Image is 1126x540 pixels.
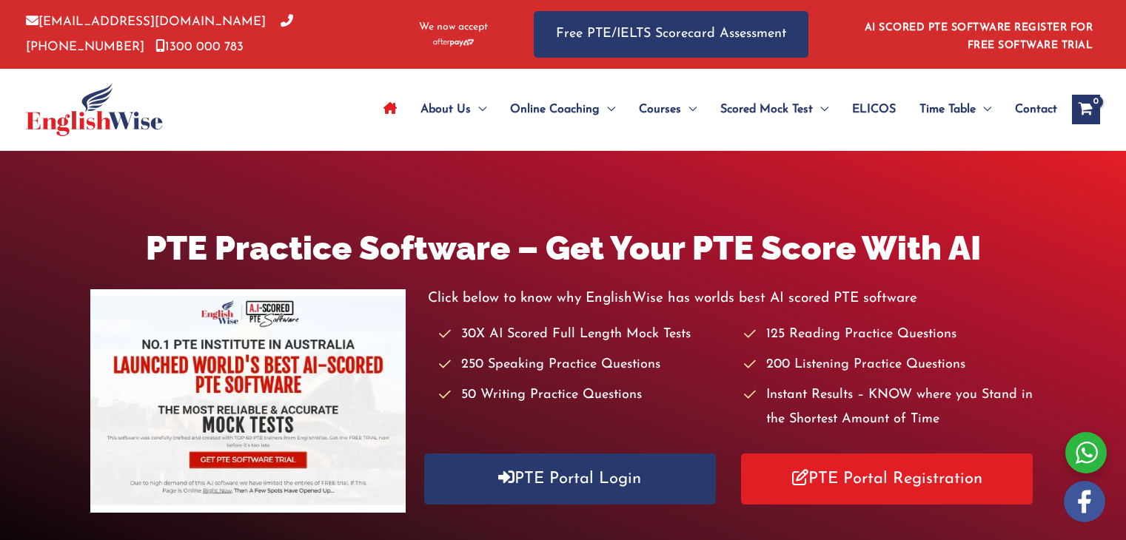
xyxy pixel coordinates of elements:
[744,383,1036,433] li: Instant Results – KNOW where you Stand in the Shortest Amount of Time
[600,84,615,135] span: Menu Toggle
[372,84,1057,135] nav: Site Navigation: Main Menu
[26,16,266,28] a: [EMAIL_ADDRESS][DOMAIN_NAME]
[471,84,486,135] span: Menu Toggle
[708,84,840,135] a: Scored Mock TestMenu Toggle
[852,84,896,135] span: ELICOS
[155,41,244,53] a: 1300 000 783
[420,84,471,135] span: About Us
[856,10,1100,58] aside: Header Widget 1
[510,84,600,135] span: Online Coaching
[744,323,1036,347] li: 125 Reading Practice Questions
[90,289,406,513] img: pte-institute-main
[90,225,1036,271] h1: PTE Practice Software – Get Your PTE Score With AI
[813,84,828,135] span: Menu Toggle
[439,383,731,408] li: 50 Writing Practice Questions
[1064,481,1105,522] img: white-facebook.png
[639,84,681,135] span: Courses
[627,84,708,135] a: CoursesMenu Toggle
[908,84,1003,135] a: Time TableMenu Toggle
[534,11,808,58] a: Free PTE/IELTS Scorecard Assessment
[681,84,697,135] span: Menu Toggle
[439,353,731,377] li: 250 Speaking Practice Questions
[919,84,976,135] span: Time Table
[433,38,474,47] img: Afterpay-Logo
[26,83,163,136] img: cropped-ew-logo
[409,84,498,135] a: About UsMenu Toggle
[428,286,1036,311] p: Click below to know why EnglishWise has worlds best AI scored PTE software
[840,84,908,135] a: ELICOS
[498,84,627,135] a: Online CoachingMenu Toggle
[1015,84,1057,135] span: Contact
[1072,95,1100,124] a: View Shopping Cart, empty
[1003,84,1057,135] a: Contact
[424,453,716,504] a: PTE Portal Login
[439,323,731,347] li: 30X AI Scored Full Length Mock Tests
[720,84,813,135] span: Scored Mock Test
[741,453,1033,504] a: PTE Portal Registration
[26,16,293,53] a: [PHONE_NUMBER]
[744,353,1036,377] li: 200 Listening Practice Questions
[976,84,991,135] span: Menu Toggle
[419,20,488,35] span: We now accept
[865,22,1093,51] a: AI SCORED PTE SOFTWARE REGISTER FOR FREE SOFTWARE TRIAL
